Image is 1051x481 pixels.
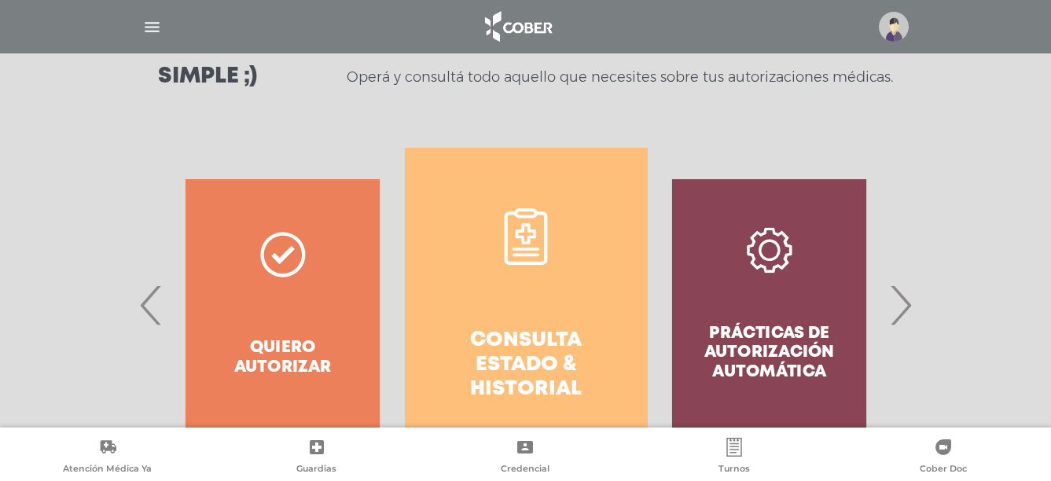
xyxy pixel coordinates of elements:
a: Turnos [630,438,839,478]
a: Atención Médica Ya [3,438,212,478]
span: Credencial [501,463,549,477]
p: Operá y consultá todo aquello que necesites sobre tus autorizaciones médicas. [347,68,893,86]
h4: Consulta estado & historial [433,329,619,402]
span: Next [885,263,916,347]
span: Atención Médica Ya [63,463,152,477]
a: Cober Doc [839,438,1048,478]
img: profile-placeholder.svg [879,12,909,42]
span: Cober Doc [920,463,967,477]
a: Credencial [421,438,630,478]
h3: Simple ;) [158,66,257,88]
a: Consulta estado & historial [405,148,648,462]
span: Previous [136,263,167,347]
span: Guardias [296,463,336,477]
span: Turnos [718,463,750,477]
img: logo_cober_home-white.png [476,8,559,46]
a: Guardias [212,438,421,478]
img: Cober_menu-lines-white.svg [142,17,162,37]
